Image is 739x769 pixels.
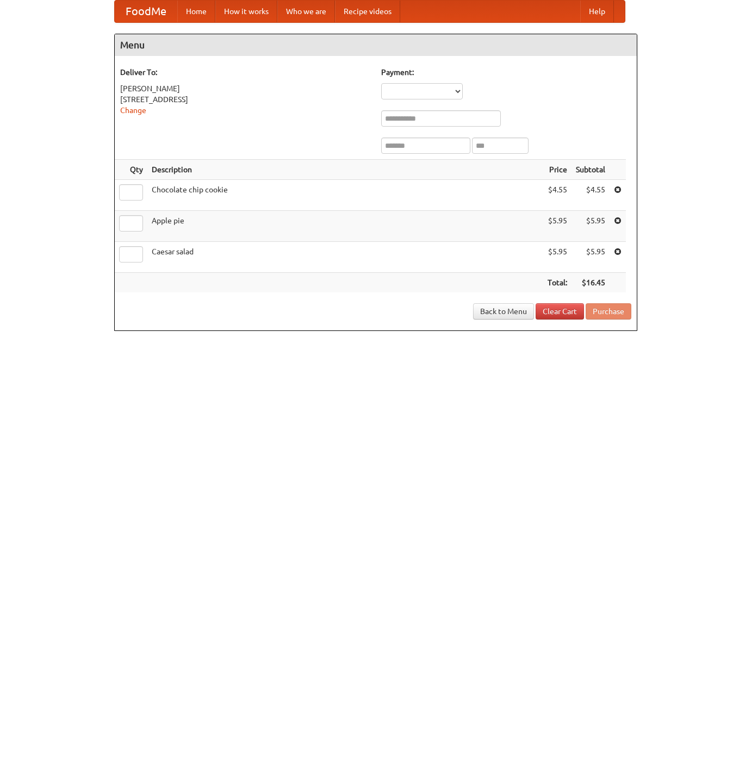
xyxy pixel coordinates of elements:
[580,1,614,22] a: Help
[147,180,543,211] td: Chocolate chip cookie
[473,303,534,320] a: Back to Menu
[586,303,631,320] button: Purchase
[147,211,543,242] td: Apple pie
[572,160,610,180] th: Subtotal
[381,67,631,78] h5: Payment:
[543,160,572,180] th: Price
[572,180,610,211] td: $4.55
[120,106,146,115] a: Change
[536,303,584,320] a: Clear Cart
[115,1,177,22] a: FoodMe
[543,242,572,273] td: $5.95
[335,1,400,22] a: Recipe videos
[147,242,543,273] td: Caesar salad
[572,273,610,293] th: $16.45
[120,94,370,105] div: [STREET_ADDRESS]
[177,1,215,22] a: Home
[115,34,637,56] h4: Menu
[147,160,543,180] th: Description
[543,273,572,293] th: Total:
[215,1,277,22] a: How it works
[277,1,335,22] a: Who we are
[120,67,370,78] h5: Deliver To:
[572,211,610,242] td: $5.95
[115,160,147,180] th: Qty
[543,211,572,242] td: $5.95
[572,242,610,273] td: $5.95
[120,83,370,94] div: [PERSON_NAME]
[543,180,572,211] td: $4.55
